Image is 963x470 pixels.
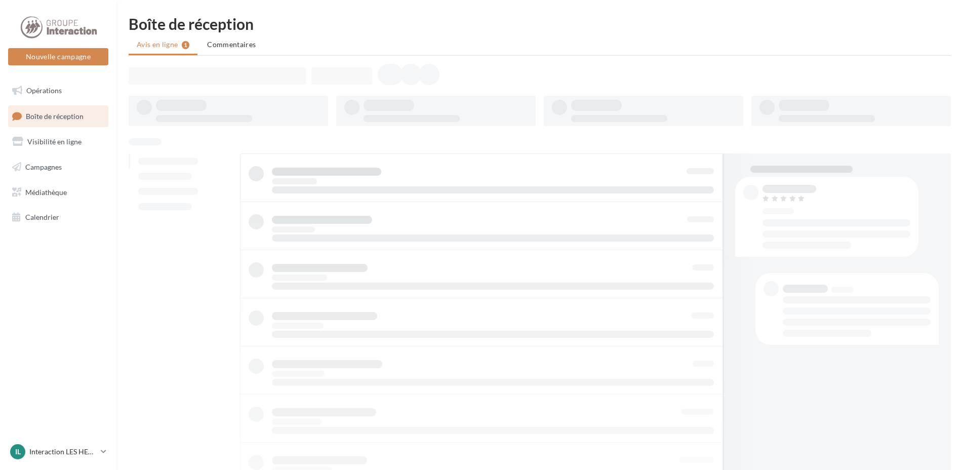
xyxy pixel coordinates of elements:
[25,213,59,221] span: Calendrier
[8,442,108,461] a: IL Interaction LES HERBIERS
[207,40,256,49] span: Commentaires
[29,447,97,457] p: Interaction LES HERBIERS
[6,131,110,152] a: Visibilité en ligne
[8,48,108,65] button: Nouvelle campagne
[26,86,62,95] span: Opérations
[6,80,110,101] a: Opérations
[6,182,110,203] a: Médiathèque
[26,111,84,120] span: Boîte de réception
[25,187,67,196] span: Médiathèque
[25,163,62,171] span: Campagnes
[27,137,82,146] span: Visibilité en ligne
[129,16,951,31] div: Boîte de réception
[6,105,110,127] a: Boîte de réception
[6,156,110,178] a: Campagnes
[15,447,21,457] span: IL
[6,207,110,228] a: Calendrier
